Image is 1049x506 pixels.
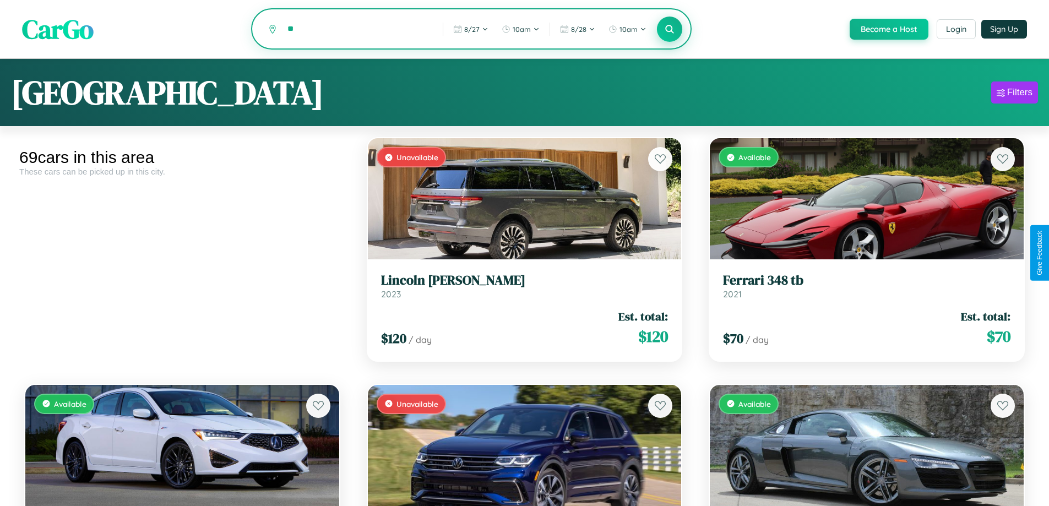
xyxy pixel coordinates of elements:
[723,289,742,300] span: 2021
[638,325,668,347] span: $ 120
[619,25,638,34] span: 10am
[937,19,976,39] button: Login
[961,308,1010,324] span: Est. total:
[19,167,345,176] div: These cars can be picked up in this city.
[738,399,771,409] span: Available
[1036,231,1043,275] div: Give Feedback
[723,273,1010,300] a: Ferrari 348 tb2021
[723,273,1010,289] h3: Ferrari 348 tb
[850,19,928,40] button: Become a Host
[381,289,401,300] span: 2023
[381,273,668,289] h3: Lincoln [PERSON_NAME]
[409,334,432,345] span: / day
[618,308,668,324] span: Est. total:
[513,25,531,34] span: 10am
[603,20,652,38] button: 10am
[746,334,769,345] span: / day
[22,11,94,47] span: CarGo
[981,20,1027,39] button: Sign Up
[738,153,771,162] span: Available
[11,70,324,115] h1: [GEOGRAPHIC_DATA]
[496,20,545,38] button: 10am
[448,20,494,38] button: 8/27
[19,148,345,167] div: 69 cars in this area
[1007,87,1032,98] div: Filters
[396,399,438,409] span: Unavailable
[723,329,743,347] span: $ 70
[54,399,86,409] span: Available
[571,25,586,34] span: 8 / 28
[381,273,668,300] a: Lincoln [PERSON_NAME]2023
[555,20,601,38] button: 8/28
[396,153,438,162] span: Unavailable
[381,329,406,347] span: $ 120
[987,325,1010,347] span: $ 70
[991,81,1038,104] button: Filters
[464,25,480,34] span: 8 / 27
